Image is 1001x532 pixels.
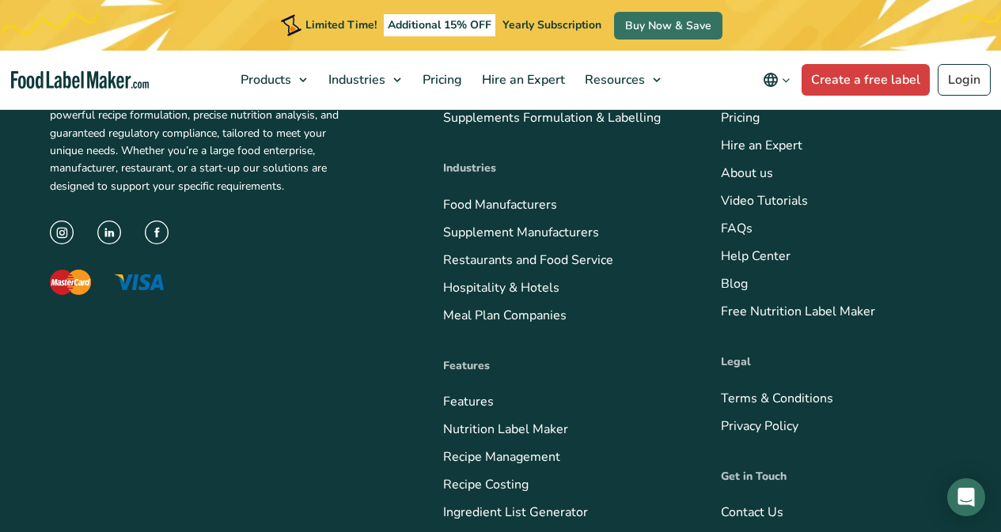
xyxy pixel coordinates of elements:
[721,353,951,371] p: Legal
[50,221,74,244] img: instagram icon
[145,221,169,244] img: Facebook Icon
[115,274,164,290] img: The Visa logo with blue letters and a yellow flick above the
[721,504,783,521] a: Contact Us
[575,51,669,109] a: Resources
[384,14,495,36] span: Additional 15% OFF
[324,71,387,89] span: Industries
[443,448,560,466] a: Recipe Management
[443,504,588,521] a: Ingredient List Generator
[305,17,377,32] span: Limited Time!
[443,476,529,493] a: Recipe Costing
[443,224,599,241] a: Supplement Manufacturers
[50,270,91,294] img: The Mastercard logo displaying a red circle saying
[721,220,753,237] a: FAQs
[752,64,802,96] button: Change language
[413,51,468,109] a: Pricing
[502,17,601,32] span: Yearly Subscription
[50,89,345,195] p: Food Label Maker is a cloud-based software that offers powerful recipe formulation, precise nutri...
[443,421,568,438] a: Nutrition Label Maker
[97,221,121,244] img: LinkedIn Icon
[802,64,930,96] a: Create a free label
[721,275,748,292] a: Blog
[580,71,646,89] span: Resources
[477,71,567,89] span: Hire an Expert
[721,417,798,435] a: Privacy Policy
[947,478,985,516] div: Open Intercom Messenger
[443,279,559,296] a: Hospitality & Hotels
[443,393,494,410] a: Features
[231,51,315,109] a: Products
[472,51,571,109] a: Hire an Expert
[319,51,409,109] a: Industries
[721,247,791,265] a: Help Center
[443,160,673,177] p: Industries
[721,109,760,126] a: Pricing
[721,468,951,485] p: Get in Touch
[721,303,875,320] a: Free Nutrition Label Maker
[938,64,991,96] a: Login
[236,71,293,89] span: Products
[443,109,661,126] a: Supplements Formulation & Labelling
[443,196,557,213] a: Food Manufacturers
[443,307,567,324] a: Meal Plan Companies
[418,71,464,89] span: Pricing
[721,192,808,209] a: Video Tutorials
[721,164,773,182] a: About us
[614,12,722,40] a: Buy Now & Save
[443,251,613,269] a: Restaurants and Food Service
[443,357,673,375] p: Features
[11,71,149,89] a: Food Label Maker homepage
[721,390,833,407] a: Terms & Conditions
[721,137,802,154] a: Hire an Expert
